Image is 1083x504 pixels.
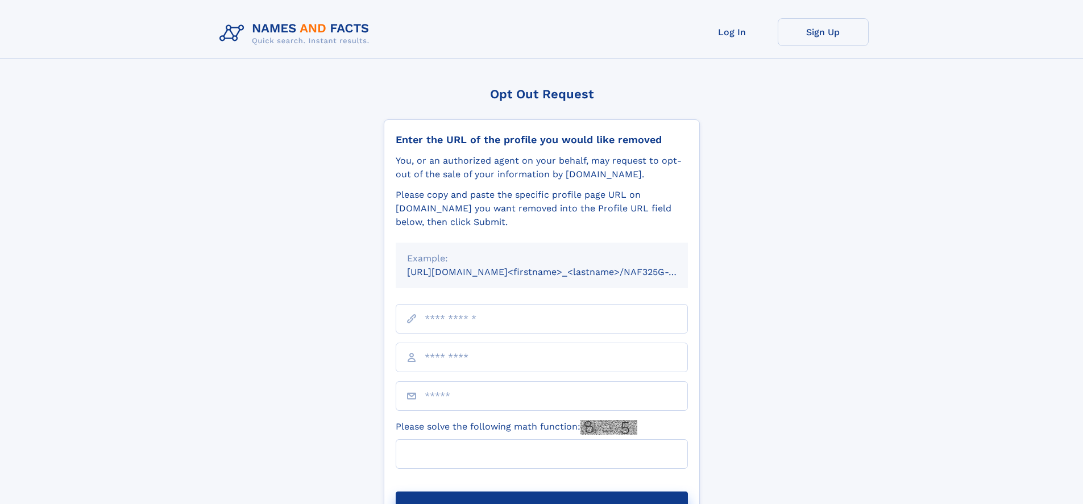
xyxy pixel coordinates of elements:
[384,87,700,101] div: Opt Out Request
[215,18,379,49] img: Logo Names and Facts
[687,18,778,46] a: Log In
[396,134,688,146] div: Enter the URL of the profile you would like removed
[396,154,688,181] div: You, or an authorized agent on your behalf, may request to opt-out of the sale of your informatio...
[396,188,688,229] div: Please copy and paste the specific profile page URL on [DOMAIN_NAME] you want removed into the Pr...
[396,420,637,435] label: Please solve the following math function:
[407,266,709,277] small: [URL][DOMAIN_NAME]<firstname>_<lastname>/NAF325G-xxxxxxxx
[407,252,677,265] div: Example:
[778,18,869,46] a: Sign Up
